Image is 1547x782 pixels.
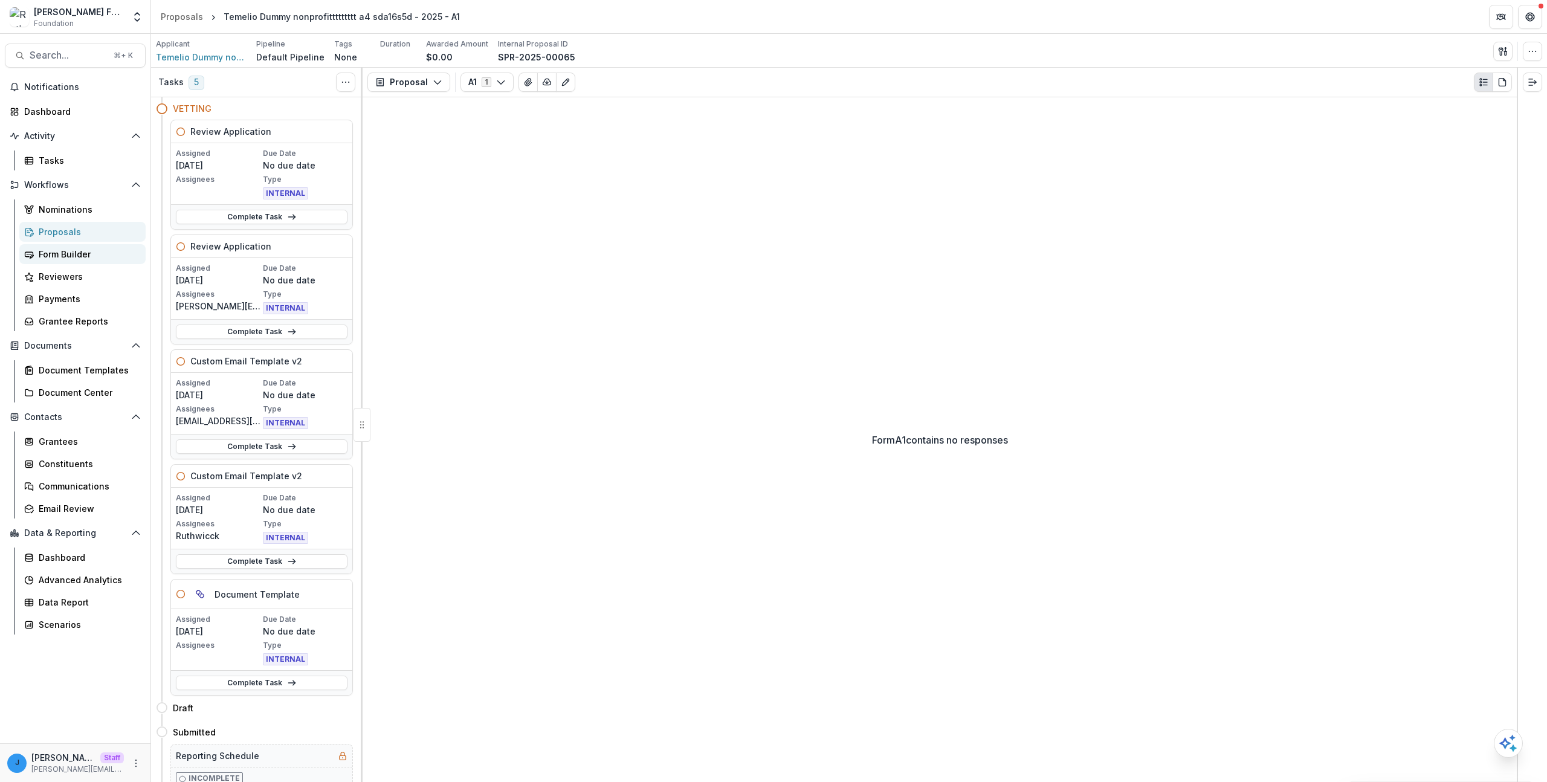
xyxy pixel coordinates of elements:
[263,503,347,516] p: No due date
[263,274,347,286] p: No due date
[176,439,347,454] a: Complete Task
[176,148,260,159] p: Assigned
[190,240,271,253] h5: Review Application
[39,154,136,167] div: Tasks
[19,383,146,402] a: Document Center
[176,289,260,300] p: Assignees
[156,39,190,50] p: Applicant
[5,77,146,97] button: Notifications
[263,614,347,625] p: Due Date
[176,404,260,415] p: Assignees
[189,76,204,90] span: 5
[24,341,126,351] span: Documents
[39,618,136,631] div: Scenarios
[39,203,136,216] div: Nominations
[263,389,347,401] p: No due date
[263,263,347,274] p: Due Date
[173,102,212,115] h4: VETTING
[30,50,106,61] span: Search...
[263,532,308,544] span: INTERNAL
[5,175,146,195] button: Open Workflows
[256,39,285,50] p: Pipeline
[263,378,347,389] p: Due Date
[34,5,124,18] div: [PERSON_NAME] Foundation
[498,39,568,50] p: Internal Proposal ID
[1489,5,1513,29] button: Partners
[10,7,29,27] img: Ruthwick Foundation
[39,596,136,609] div: Data Report
[556,73,575,92] button: Edit as form
[24,528,126,538] span: Data & Reporting
[19,150,146,170] a: Tasks
[5,407,146,427] button: Open Contacts
[426,39,488,50] p: Awarded Amount
[19,199,146,219] a: Nominations
[34,18,74,29] span: Foundation
[190,355,302,367] h5: Custom Email Template v2
[19,267,146,286] a: Reviewers
[19,476,146,496] a: Communications
[263,625,347,638] p: No due date
[380,39,410,50] p: Duration
[176,749,259,762] h5: Reporting Schedule
[263,519,347,529] p: Type
[176,640,260,651] p: Assignees
[19,311,146,331] a: Grantee Reports
[263,404,347,415] p: Type
[176,676,347,690] a: Complete Task
[19,570,146,590] a: Advanced Analytics
[176,325,347,339] a: Complete Task
[176,263,260,274] p: Assigned
[24,412,126,422] span: Contacts
[872,433,1008,447] p: Form A1 contains no responses
[256,51,325,63] p: Default Pipeline
[426,51,453,63] p: $0.00
[367,73,450,92] button: Proposal
[190,125,271,138] h5: Review Application
[176,274,260,286] p: [DATE]
[15,759,19,767] div: jonah@trytemelio.com
[176,174,260,185] p: Assignees
[31,764,124,775] p: [PERSON_NAME][EMAIL_ADDRESS][DOMAIN_NAME]
[176,378,260,389] p: Assigned
[336,73,355,92] button: Toggle View Cancelled Tasks
[39,502,136,515] div: Email Review
[156,8,208,25] a: Proposals
[161,10,203,23] div: Proposals
[176,415,260,427] p: [EMAIL_ADDRESS][PERSON_NAME][DOMAIN_NAME]
[39,364,136,376] div: Document Templates
[19,615,146,635] a: Scenarios
[39,225,136,238] div: Proposals
[1523,73,1542,92] button: Expand right
[1494,729,1523,758] button: Open AI Assistant
[460,73,514,92] button: A11
[19,592,146,612] a: Data Report
[39,386,136,399] div: Document Center
[129,5,146,29] button: Open entity switcher
[498,51,575,63] p: SPR-2025-00065
[263,289,347,300] p: Type
[215,588,300,601] h5: Document Template
[24,131,126,141] span: Activity
[156,51,247,63] a: Temelio Dummy nonprofittttttttt a4 sda16s5d
[129,756,143,771] button: More
[5,523,146,543] button: Open Data & Reporting
[263,493,347,503] p: Due Date
[5,44,146,68] button: Search...
[39,435,136,448] div: Grantees
[5,126,146,146] button: Open Activity
[19,548,146,567] a: Dashboard
[39,457,136,470] div: Constituents
[263,653,308,665] span: INTERNAL
[1493,73,1512,92] button: PDF view
[224,10,460,23] div: Temelio Dummy nonprofittttttttt a4 sda16s5d - 2025 - A1
[263,640,347,651] p: Type
[39,551,136,564] div: Dashboard
[39,270,136,283] div: Reviewers
[518,73,538,92] button: View Attached Files
[111,49,135,62] div: ⌘ + K
[24,180,126,190] span: Workflows
[39,574,136,586] div: Advanced Analytics
[173,702,193,714] h4: Draft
